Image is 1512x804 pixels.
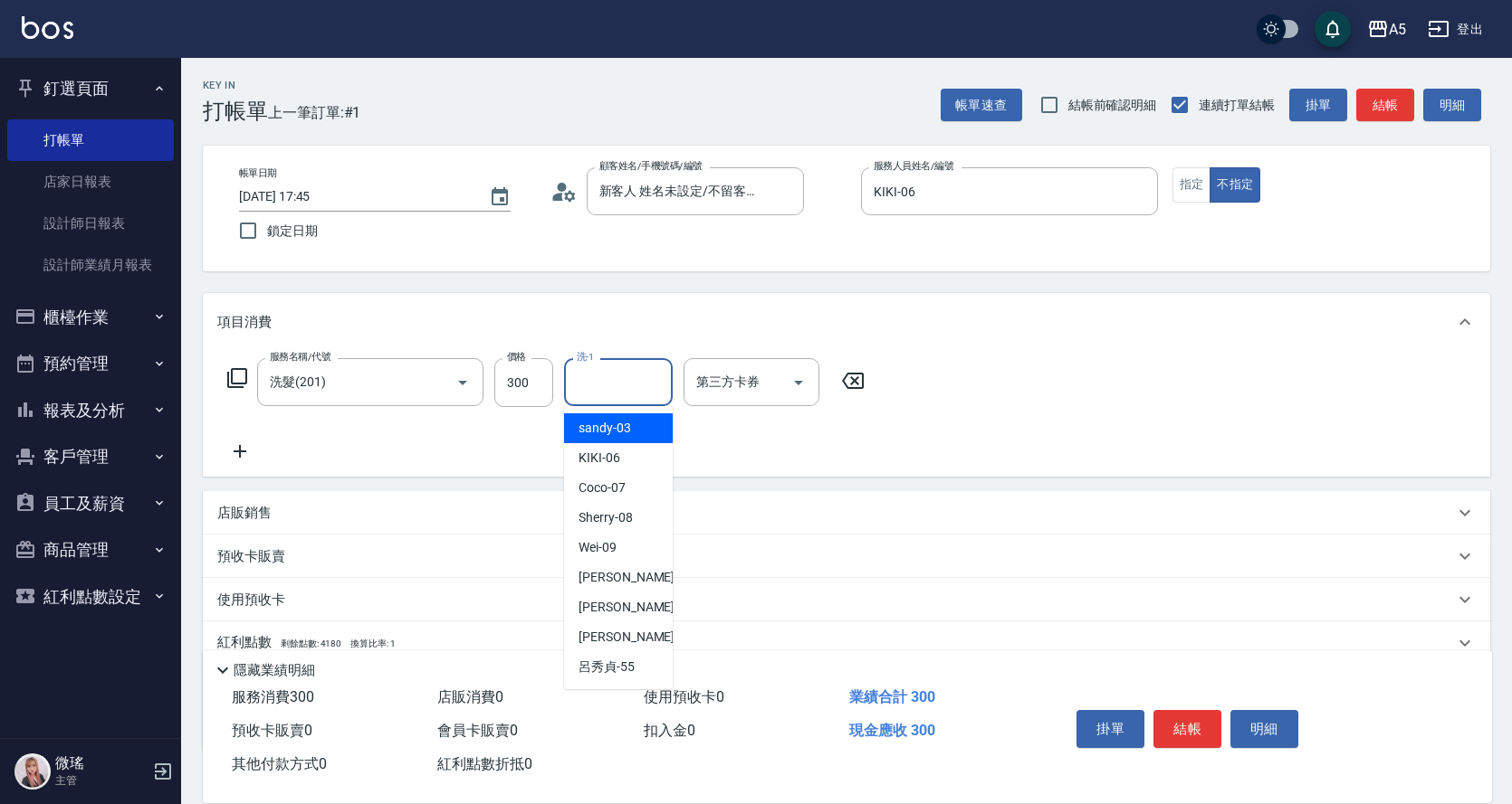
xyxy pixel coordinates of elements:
span: Sherry -08 [579,508,633,527]
span: Wei -09 [579,538,617,557]
span: 連續打單結帳 [1199,96,1275,115]
button: 指定 [1172,167,1211,203]
span: 結帳前確認明細 [1068,96,1157,115]
span: 上一筆訂單:#1 [268,101,361,124]
button: Open [448,368,477,397]
button: 明細 [1230,710,1298,748]
button: 不指定 [1210,167,1260,203]
button: 明細 [1423,89,1481,122]
p: 店販銷售 [217,504,272,523]
label: 顧客姓名/手機號碼/編號 [599,159,703,173]
button: 釘選頁面 [7,65,174,112]
label: 洗-1 [577,350,594,364]
button: 客戶管理 [7,433,174,480]
h3: 打帳單 [203,99,268,124]
p: 使用預收卡 [217,591,285,610]
p: 預收卡販賣 [217,547,285,566]
div: 使用預收卡 [203,578,1490,621]
a: 設計師日報表 [7,203,174,244]
button: 掛單 [1289,89,1347,122]
button: 登出 [1421,13,1490,46]
div: 預收卡販賣 [203,534,1490,578]
span: 會員卡販賣 0 [437,722,518,739]
button: 商品管理 [7,526,174,573]
button: 櫃檯作業 [7,294,174,341]
img: Logo [22,16,73,39]
h5: 微瑤 [55,754,148,772]
img: Person [14,753,51,790]
button: 帳單速查 [941,89,1022,122]
span: 呂秀貞 -55 [579,657,635,676]
span: [PERSON_NAME] -17 [579,598,693,617]
span: 其他付款方式 0 [232,755,327,772]
span: [PERSON_NAME] -11 [579,568,693,587]
button: 紅利點數設定 [7,573,174,620]
span: 預收卡販賣 0 [232,722,312,739]
label: 服務名稱/代號 [270,350,330,364]
p: 項目消費 [217,313,272,332]
button: 結帳 [1356,89,1414,122]
span: 服務消費 300 [232,688,314,705]
button: 結帳 [1153,710,1221,748]
label: 服務人員姓名/編號 [874,159,953,173]
a: 設計師業績月報表 [7,244,174,286]
span: 換算比率: 1 [350,638,396,648]
div: 紅利點數剩餘點數: 4180換算比率: 1 [203,621,1490,665]
button: 預約管理 [7,340,174,387]
button: save [1315,11,1351,47]
div: 項目消費 [203,293,1490,351]
span: sandy -03 [579,419,631,438]
span: 現金應收 300 [849,722,935,739]
a: 店家日報表 [7,161,174,203]
label: 價格 [507,350,526,364]
p: 紅利點數 [217,633,396,653]
span: [PERSON_NAME] -19 [579,628,693,647]
span: 店販消費 0 [437,688,503,705]
button: 報表及分析 [7,387,174,434]
button: A5 [1360,11,1413,48]
span: 鎖定日期 [267,222,318,241]
span: 業績合計 300 [849,688,935,705]
button: Choose date, selected date is 2025-08-14 [478,175,522,219]
span: KIKI -06 [579,449,620,468]
p: 主管 [55,772,148,789]
button: Open [784,368,813,397]
span: 使用預收卡 0 [644,688,724,705]
span: 剩餘點數: 4180 [281,638,342,648]
input: YYYY/MM/DD hh:mm [239,182,471,212]
a: 打帳單 [7,119,174,161]
span: 扣入金 0 [644,722,695,739]
h2: Key In [203,80,268,91]
div: A5 [1389,18,1406,41]
button: 員工及薪資 [7,480,174,527]
label: 帳單日期 [239,166,277,180]
span: 紅利點數折抵 0 [437,755,532,772]
div: 店販銷售 [203,491,1490,534]
span: Coco -07 [579,478,626,497]
p: 隱藏業績明細 [234,661,315,680]
button: 掛單 [1077,710,1144,748]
